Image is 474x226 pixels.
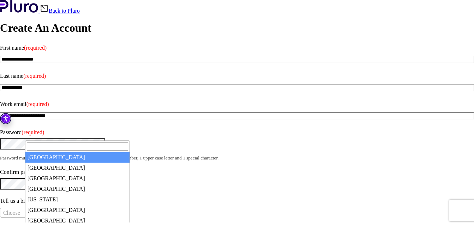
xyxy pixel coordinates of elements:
[25,184,130,194] li: [GEOGRAPHIC_DATA]
[25,152,130,163] li: [GEOGRAPHIC_DATA]
[3,210,20,216] span: Choose
[23,73,46,79] span: (required)
[25,205,130,215] li: [GEOGRAPHIC_DATA]
[25,163,130,173] li: [GEOGRAPHIC_DATA]
[25,215,130,226] li: [GEOGRAPHIC_DATA]
[25,194,130,205] li: [US_STATE]
[25,173,130,184] li: [GEOGRAPHIC_DATA]
[24,45,47,51] span: (required)
[26,101,49,107] span: (required)
[40,4,49,13] img: Back icon
[22,129,44,135] span: (required)
[40,8,80,14] a: Back to Pluro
